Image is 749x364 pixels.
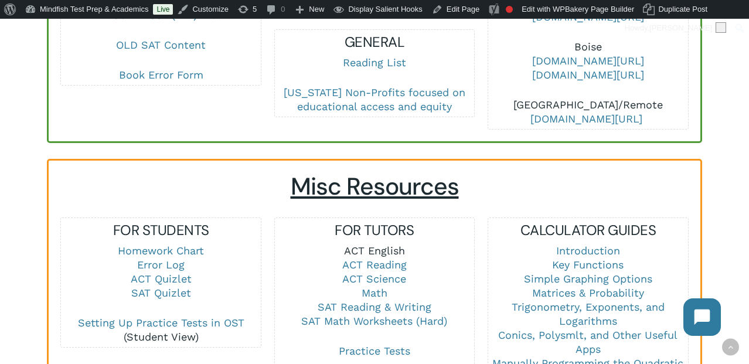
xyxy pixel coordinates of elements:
a: Key Functions [552,258,624,271]
a: [DOMAIN_NAME][URL] [532,69,644,81]
a: Math [362,287,387,299]
a: Practice Tests [339,345,410,357]
iframe: Chatbot [672,287,733,348]
a: Matrices & Probability [532,287,644,299]
a: Conics, Polysmlt, and Other Useful Apps [498,329,677,355]
h5: GENERAL [275,33,474,52]
a: Reading List [343,56,406,69]
a: [US_STATE] Non-Profits focused on educational access and equity [284,86,465,113]
h5: FOR STUDENTS [61,221,260,240]
h5: FOR TUTORS [275,221,474,240]
a: OLD SAT Content [116,39,206,51]
a: Book Error Form [119,69,203,81]
p: [GEOGRAPHIC_DATA]/Remote [488,98,687,126]
a: Setting Up Practice Tests in OST [78,317,244,329]
span: Misc Resources [291,171,459,202]
a: Homework Chart [118,244,204,257]
a: SAT Math Worksheets (Hard) [301,315,447,327]
a: ACT Reading [342,258,407,271]
a: [DOMAIN_NAME][URL] [530,113,642,125]
a: ACT Quizlet [131,273,192,285]
span: [PERSON_NAME] [649,23,712,32]
a: Live [153,4,173,15]
a: ACT Science [342,273,406,285]
a: Howdy, [621,19,731,38]
a: SAT Reading & Writing [318,301,431,313]
a: [DOMAIN_NAME][URL] [532,55,644,67]
div: Focus keyphrase not set [506,6,513,13]
p: (Student View) [61,316,260,344]
a: Introduction [556,244,620,257]
p: Boise [488,40,687,98]
a: ACT English [344,244,405,257]
a: Trigonometry, Exponents, and Logarithms [512,301,665,327]
a: Simple Graphing Options [524,273,652,285]
a: SAT Quizlet [131,287,191,299]
a: Error Log [137,258,185,271]
h5: CALCULATOR GUIDES [488,221,687,240]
